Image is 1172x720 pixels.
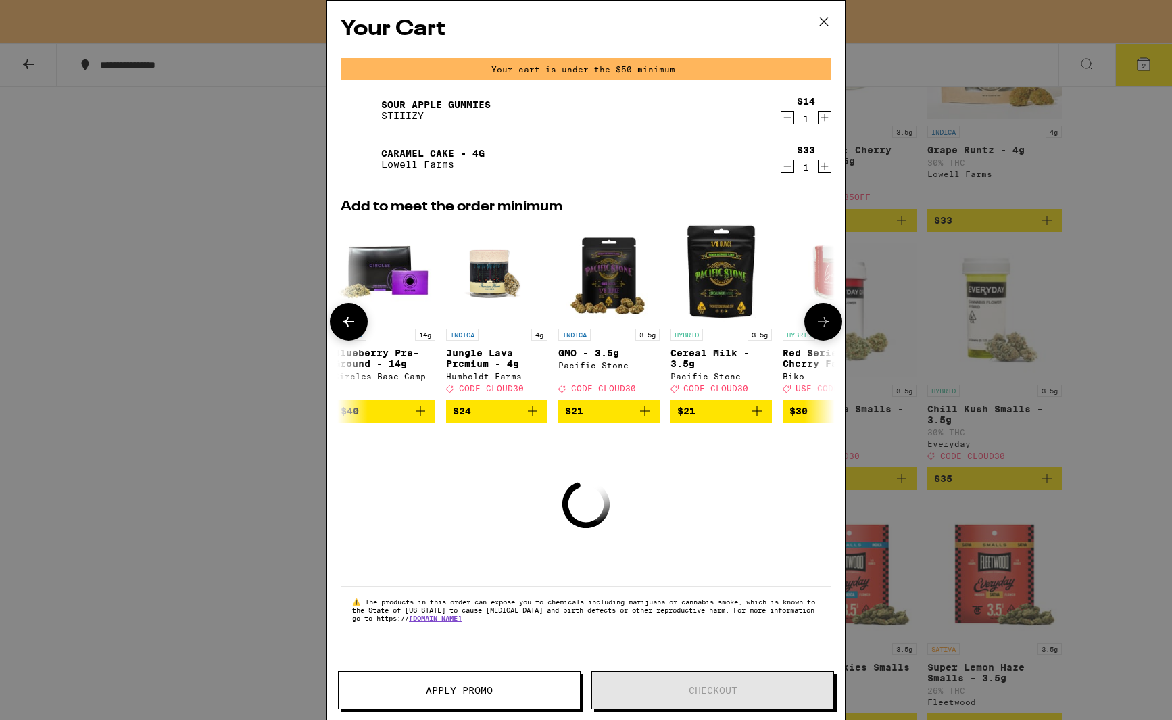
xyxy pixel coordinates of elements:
[446,220,547,322] img: Humboldt Farms - Jungle Lava Premium - 4g
[797,145,815,155] div: $33
[670,220,772,400] a: Open page for Cereal Milk - 3.5g from Pacific Stone
[789,406,808,416] span: $30
[670,347,772,369] p: Cereal Milk - 3.5g
[683,384,748,393] span: CODE CLOUD30
[797,114,815,124] div: 1
[635,329,660,341] p: 3.5g
[781,160,794,173] button: Decrement
[341,91,379,129] img: Sour Apple Gummies
[334,220,435,322] img: Circles Base Camp - Blueberry Pre-Ground - 14g
[670,372,772,381] div: Pacific Stone
[446,220,547,400] a: Open page for Jungle Lava Premium - 4g from Humboldt Farms
[783,329,815,341] p: HYBRID
[338,671,581,709] button: Apply Promo
[381,159,485,170] p: Lowell Farms
[334,372,435,381] div: Circles Base Camp
[565,406,583,416] span: $21
[591,671,834,709] button: Checkout
[783,220,884,322] img: Biko - Red Series: Cherry Fanta - 3.5g
[677,406,695,416] span: $21
[558,329,591,341] p: INDICA
[818,111,831,124] button: Increment
[558,220,660,322] img: Pacific Stone - GMO - 3.5g
[409,614,462,622] a: [DOMAIN_NAME]
[341,14,831,45] h2: Your Cart
[558,400,660,423] button: Add to bag
[381,110,491,121] p: STIIIZY
[558,361,660,370] div: Pacific Stone
[446,372,547,381] div: Humboldt Farms
[341,406,359,416] span: $40
[558,347,660,358] p: GMO - 3.5g
[341,140,379,178] img: Caramel Cake - 4g
[341,200,831,214] h2: Add to meet the order minimum
[558,220,660,400] a: Open page for GMO - 3.5g from Pacific Stone
[352,598,815,622] span: The products in this order can expose you to chemicals including marijuana or cannabis smoke, whi...
[426,686,493,695] span: Apply Promo
[670,220,772,322] img: Pacific Stone - Cereal Milk - 3.5g
[783,372,884,381] div: Biko
[446,347,547,369] p: Jungle Lava Premium - 4g
[334,347,435,369] p: Blueberry Pre-Ground - 14g
[341,58,831,80] div: Your cart is under the $50 minimum.
[796,384,871,393] span: USE CODE 35OFF
[797,96,815,107] div: $14
[783,400,884,423] button: Add to bag
[352,598,365,606] span: ⚠️
[334,220,435,400] a: Open page for Blueberry Pre-Ground - 14g from Circles Base Camp
[446,329,479,341] p: INDICA
[748,329,772,341] p: 3.5g
[783,220,884,400] a: Open page for Red Series: Cherry Fanta - 3.5g from Biko
[689,686,737,695] span: Checkout
[818,160,831,173] button: Increment
[381,99,491,110] a: Sour Apple Gummies
[334,400,435,423] button: Add to bag
[797,162,815,173] div: 1
[453,406,471,416] span: $24
[783,347,884,369] p: Red Series: Cherry Fanta - 3.5g
[670,329,703,341] p: HYBRID
[415,329,435,341] p: 14g
[670,400,772,423] button: Add to bag
[781,111,794,124] button: Decrement
[446,400,547,423] button: Add to bag
[571,384,636,393] span: CODE CLOUD30
[381,148,485,159] a: Caramel Cake - 4g
[531,329,547,341] p: 4g
[459,384,524,393] span: CODE CLOUD30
